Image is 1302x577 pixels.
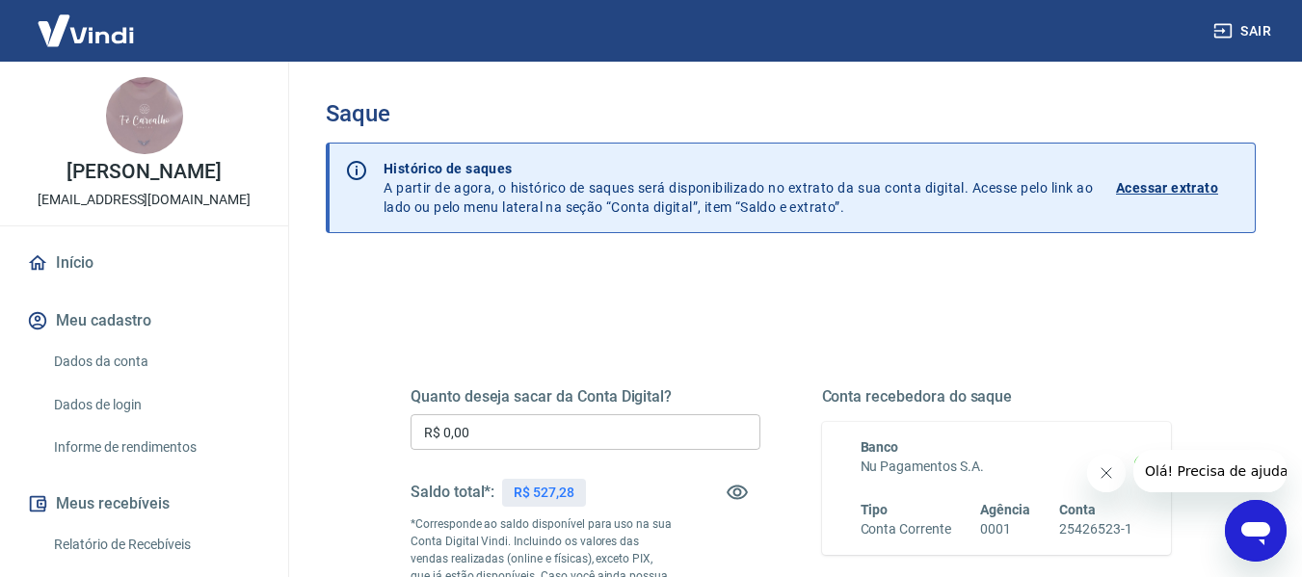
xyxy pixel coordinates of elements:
span: Olá! Precisa de ajuda? [12,13,162,29]
span: Banco [861,439,899,455]
a: Início [23,242,265,284]
a: Dados de login [46,385,265,425]
h6: 25426523-1 [1059,519,1132,539]
p: Acessar extrato [1116,178,1218,197]
button: Sair [1209,13,1279,49]
p: [EMAIL_ADDRESS][DOMAIN_NAME] [38,190,251,210]
span: Conta [1059,502,1096,517]
iframe: Mensagem da empresa [1133,450,1287,492]
button: Meu cadastro [23,300,265,342]
p: [PERSON_NAME] [66,162,221,182]
h5: Conta recebedora do saque [822,387,1172,407]
iframe: Botão para abrir a janela de mensagens [1225,500,1287,562]
img: 1b4bea94-c120-4b4c-8eec-bcd978d9010d.jpeg [106,77,183,154]
h3: Saque [326,100,1256,127]
a: Informe de rendimentos [46,428,265,467]
p: A partir de agora, o histórico de saques será disponibilizado no extrato da sua conta digital. Ac... [384,159,1093,217]
a: Dados da conta [46,342,265,381]
h6: Nu Pagamentos S.A. [861,457,1133,477]
p: R$ 527,28 [514,483,574,503]
h6: Conta Corrente [861,519,951,539]
h5: Quanto deseja sacar da Conta Digital? [411,387,760,407]
h6: 0001 [980,519,1030,539]
button: Meus recebíveis [23,483,265,525]
span: Tipo [861,502,889,517]
iframe: Fechar mensagem [1087,454,1126,492]
a: Acessar extrato [1116,159,1239,217]
span: Agência [980,502,1030,517]
h5: Saldo total*: [411,483,494,502]
p: Histórico de saques [384,159,1093,178]
a: Relatório de Recebíveis [46,525,265,564]
img: Vindi [23,1,148,60]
